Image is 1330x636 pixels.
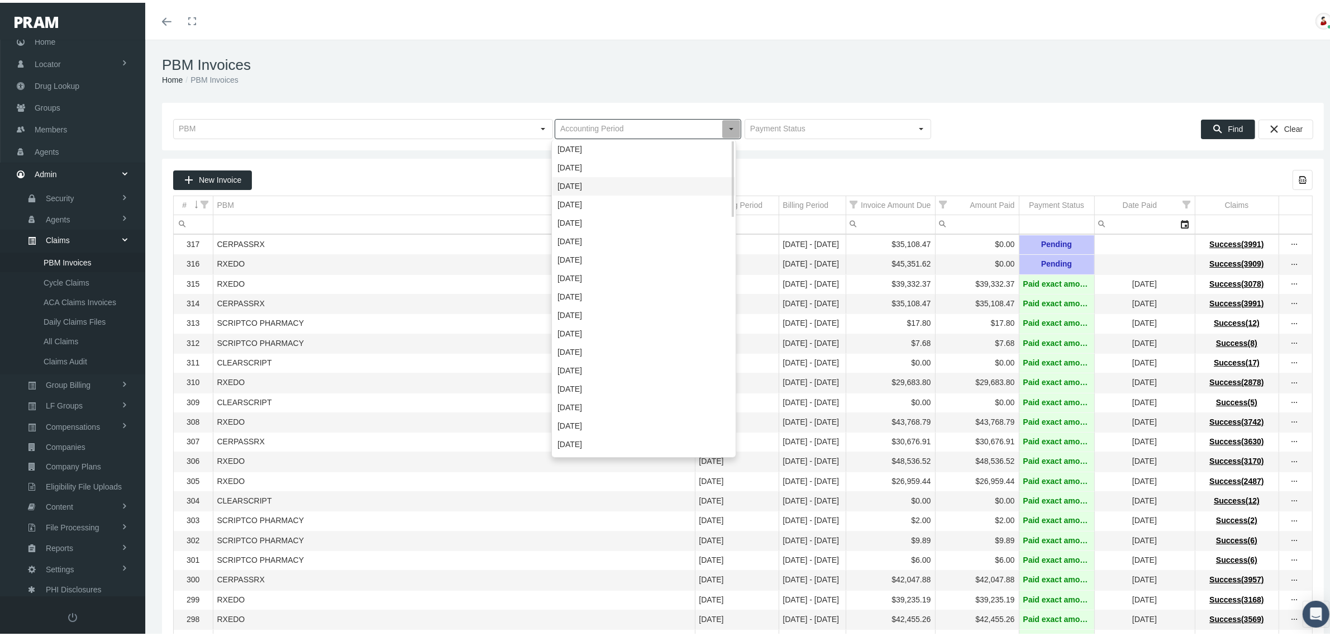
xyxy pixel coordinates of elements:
[174,212,213,231] input: Filter cell
[1214,493,1260,502] span: Success(12)
[46,474,122,493] span: Eligibility File Uploads
[213,587,695,607] td: RXEDO
[1094,292,1195,311] td: [DATE]
[850,276,931,287] div: $39,332.37
[1209,237,1264,246] span: Success(3991)
[174,252,213,272] td: 316
[1286,395,1304,406] div: Show Invoice actions
[1019,568,1094,587] td: Paid exact amount
[850,315,931,326] div: $17.80
[162,54,1324,71] h1: PBM Invoices
[940,198,947,206] span: Show filter options for column 'Amount Paid'
[201,198,209,206] span: Show filter options for column '#'
[213,371,695,390] td: RXEDO
[213,331,695,350] td: SCRIPTCO PHARMACY
[174,548,213,567] td: 301
[1286,257,1304,268] div: more
[552,285,735,303] div: [DATE]
[1094,272,1195,291] td: [DATE]
[695,489,779,509] td: [DATE]
[1286,493,1304,504] div: more
[1259,117,1313,136] div: Clear
[1019,548,1094,567] td: Paid exact amount
[1019,410,1094,429] td: Paid exact amount
[1094,509,1195,528] td: [DATE]
[779,430,846,449] td: [DATE] - [DATE]
[1019,371,1094,390] td: Paid exact amount
[552,340,735,359] div: [DATE]
[1094,390,1195,410] td: [DATE]
[213,568,695,587] td: CERPASSRX
[1019,252,1094,272] td: Pending
[779,193,846,212] td: Column Billing Period
[695,252,779,272] td: [DATE]
[1286,316,1304,327] div: more
[213,430,695,449] td: CERPASSRX
[1209,434,1264,443] span: Success(3630)
[1209,592,1264,601] span: Success(3168)
[1286,296,1304,307] div: more
[552,193,735,211] div: [DATE]
[35,116,67,137] span: Members
[1094,548,1195,567] td: [DATE]
[1216,553,1257,562] span: Success(6)
[213,272,695,291] td: RXEDO
[940,296,1015,306] div: $35,108.47
[695,548,779,567] td: [DATE]
[1286,552,1304,563] div: more
[779,469,846,488] td: [DATE] - [DATE]
[722,117,741,136] div: Select
[1094,311,1195,331] td: [DATE]
[46,454,101,473] span: Company Plans
[46,393,83,412] span: LF Groups
[1286,611,1304,623] div: Show Invoice actions
[779,607,846,626] td: [DATE] - [DATE]
[850,512,931,523] div: $2.00
[940,395,1015,405] div: $0.00
[1209,277,1264,286] span: Success(3078)
[174,430,213,449] td: 307
[552,174,735,193] div: [DATE]
[779,410,846,429] td: [DATE] - [DATE]
[935,193,1019,212] td: Column Amount Paid
[183,71,238,83] li: PBM Invoices
[46,186,74,205] span: Security
[1286,473,1304,485] div: more
[695,607,779,626] td: [DATE]
[846,193,935,212] td: Column Invoice Amount Due
[213,449,695,469] td: RXEDO
[174,311,213,331] td: 313
[1286,414,1304,425] div: Show Invoice actions
[46,557,74,576] span: Settings
[213,292,695,311] td: CERPASSRX
[533,117,552,136] div: Select
[1286,434,1304,445] div: more
[46,373,90,392] span: Group Billing
[1094,193,1195,212] td: Column Date Paid
[1019,331,1094,350] td: Paid exact amount
[1286,236,1304,248] div: Show Invoice actions
[1286,375,1304,386] div: more
[35,139,59,160] span: Agents
[552,248,735,267] div: [DATE]
[1019,587,1094,607] td: Paid exact amount
[1286,374,1304,386] div: Show Invoice actions
[940,315,1015,326] div: $17.80
[44,290,116,309] span: ACA Claims Invoices
[1286,414,1304,425] div: more
[44,329,78,348] span: All Claims
[695,331,779,350] td: [DATE]
[1286,572,1304,583] div: more
[850,355,931,366] div: $0.00
[1286,335,1304,347] div: Show Invoice actions
[173,167,1313,187] div: Data grid toolbar
[174,232,213,252] td: 317
[1019,469,1094,488] td: Paid exact amount
[213,311,695,331] td: SCRIPTCO PHARMACY
[779,272,846,291] td: [DATE] - [DATE]
[552,322,735,340] div: [DATE]
[1286,533,1304,544] div: more
[695,410,779,429] td: [DATE]
[779,390,846,410] td: [DATE] - [DATE]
